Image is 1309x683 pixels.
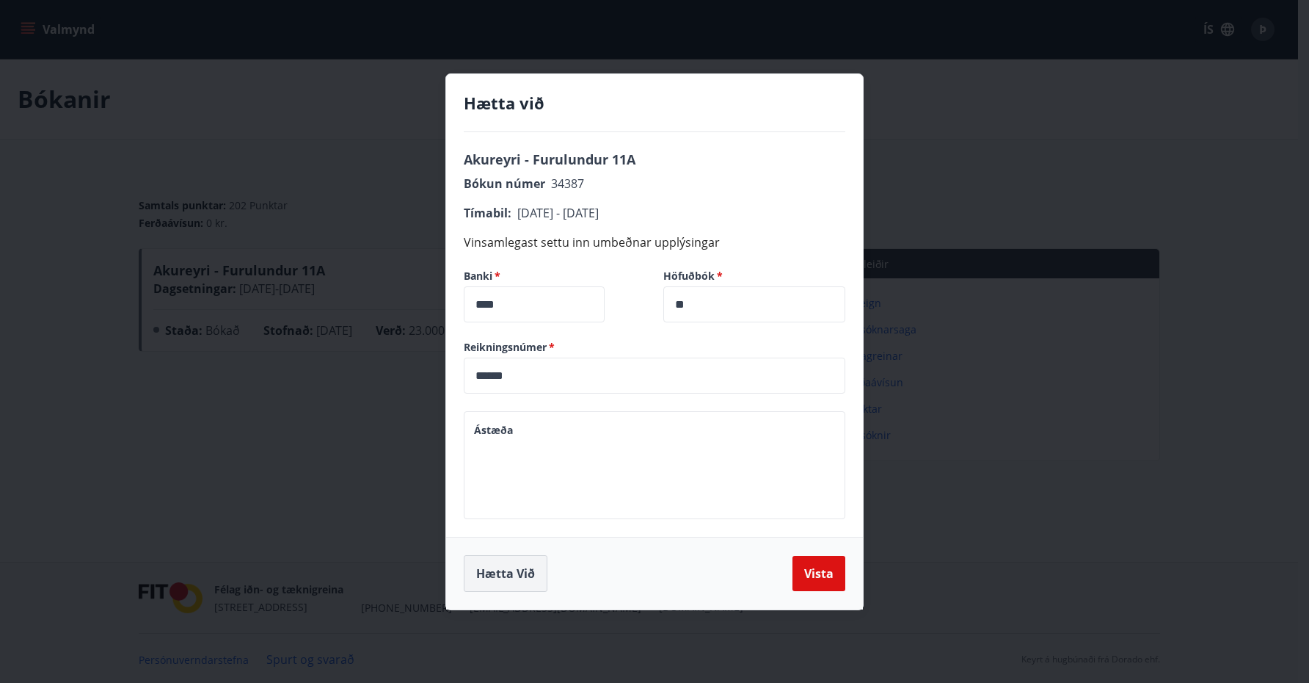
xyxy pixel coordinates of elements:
h4: Hætta við [464,92,845,114]
label: Höfuðbók [663,269,845,283]
label: Banki [464,269,646,283]
p: Bókun númer [464,175,845,192]
span: Vinsamlegast settu inn umbeðnar upplýsingar [464,234,720,250]
button: Hætta við [464,555,547,592]
span: [DATE] - [DATE] [517,205,599,221]
button: Vista [792,556,845,591]
p: Tímabil : [464,204,845,222]
label: Reikningsnúmer [464,340,845,355]
p: Akureyri - Furulundur 11A [464,150,845,169]
span: 34387 [551,176,584,192]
